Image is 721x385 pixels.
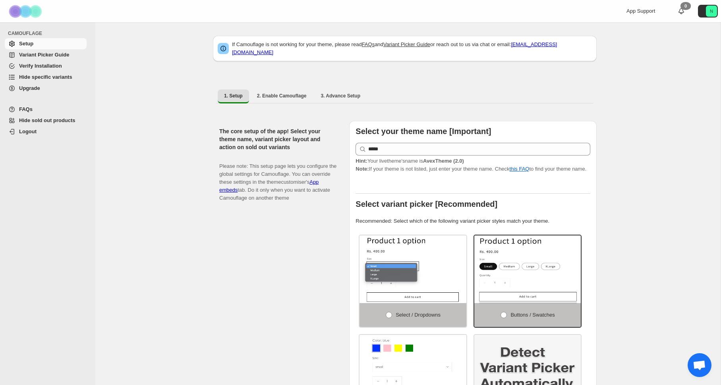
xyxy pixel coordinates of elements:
span: 3. Advance Setup [321,93,360,99]
p: If Camouflage is not working for your theme, please read and or reach out to us via chat or email: [232,41,592,56]
p: Recommended: Select which of the following variant picker styles match your theme. [356,217,590,225]
a: Upgrade [5,83,87,94]
img: Buttons / Swatches [474,235,581,303]
span: Select / Dropdowns [396,312,441,318]
span: Hide sold out products [19,117,75,123]
strong: Hint: [356,158,367,164]
div: 0 [680,2,691,10]
a: Hide sold out products [5,115,87,126]
span: Logout [19,128,37,134]
h2: The core setup of the app! Select your theme name, variant picker layout and action on sold out v... [219,127,336,151]
a: this FAQ [510,166,530,172]
span: Setup [19,41,33,47]
span: Your live theme's name is [356,158,464,164]
span: FAQs [19,106,33,112]
a: Variant Picker Guide [383,41,430,47]
span: Avatar with initials N [706,6,717,17]
text: N [710,9,713,14]
span: Verify Installation [19,63,62,69]
span: App Support [626,8,655,14]
button: Avatar with initials N [698,5,718,17]
span: CAMOUFLAGE [8,30,90,37]
b: Select your theme name [Important] [356,127,491,136]
img: Select / Dropdowns [360,235,466,303]
a: FAQs [5,104,87,115]
span: Upgrade [19,85,40,91]
span: 1. Setup [224,93,243,99]
p: If your theme is not listed, just enter your theme name. Check to find your theme name. [356,157,590,173]
a: Hide specific variants [5,72,87,83]
a: 0 [677,7,685,15]
p: Please note: This setup page lets you configure the global settings for Camouflage. You can overr... [219,154,336,202]
span: Hide specific variants [19,74,72,80]
a: FAQs [362,41,375,47]
span: Variant Picker Guide [19,52,69,58]
span: 2. Enable Camouflage [257,93,307,99]
a: Setup [5,38,87,49]
a: Variant Picker Guide [5,49,87,60]
a: Logout [5,126,87,137]
strong: AvexTheme (2.0) [423,158,464,164]
b: Select variant picker [Recommended] [356,200,497,208]
a: Open chat [688,353,711,377]
strong: Note: [356,166,369,172]
span: Buttons / Swatches [510,312,555,318]
img: Camouflage [6,0,46,22]
a: Verify Installation [5,60,87,72]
